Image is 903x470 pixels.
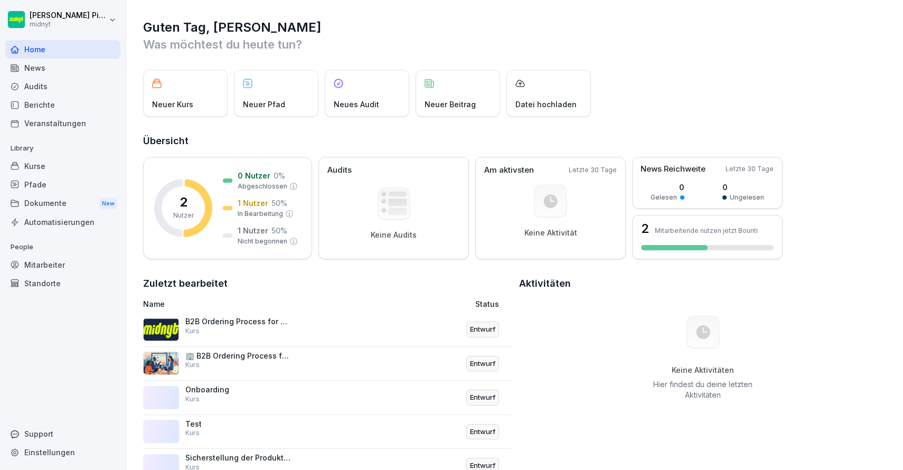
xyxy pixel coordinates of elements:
p: Kurs [185,428,200,438]
a: DokumenteNew [5,194,120,213]
p: Keine Aktivität [524,228,577,238]
p: Ungelesen [730,193,764,202]
p: Mitarbeitende nutzen jetzt Bounti [655,227,758,234]
p: Audits [327,164,352,176]
p: Neuer Kurs [152,99,193,110]
h2: Zuletzt bearbeitet [143,276,512,291]
p: Kurs [185,394,200,404]
p: 🏢 B2B Ordering Process for Franchises [185,351,291,361]
p: [PERSON_NAME] Picciolo [30,11,107,20]
a: TestKursEntwurf [143,415,512,449]
h3: 2 [641,222,650,235]
p: People [5,239,120,256]
div: Dokumente [5,194,120,213]
p: 0 Nutzer [238,170,270,181]
a: Einstellungen [5,443,120,462]
a: Berichte [5,96,120,114]
a: OnboardingKursEntwurf [143,381,512,415]
p: Test [185,419,291,429]
p: Am aktivsten [484,164,534,176]
a: Automatisierungen [5,213,120,231]
h2: Aktivitäten [519,276,571,291]
p: 0 [651,182,684,193]
p: Library [5,140,120,157]
a: Veranstaltungen [5,114,120,133]
p: Was möchtest du heute tun? [143,36,887,53]
p: News Reichweite [641,163,706,175]
p: Keine Audits [371,230,417,240]
p: 50 % [271,198,287,209]
a: 🏢 B2B Ordering Process for FranchisesKursEntwurf [143,347,512,381]
p: Entwurf [470,359,495,369]
p: Kurs [185,326,200,336]
p: 2 [180,196,187,209]
p: Sicherstellung der Produktverfügbarkeit für Franchise-Partner [185,453,291,463]
h1: Guten Tag, [PERSON_NAME] [143,19,887,36]
p: Abgeschlossen [238,182,287,191]
p: Letzte 30 Tage [569,165,617,175]
p: Neuer Pfad [243,99,285,110]
p: Hier findest du deine letzten Aktivitäten [650,379,756,400]
div: New [99,198,117,210]
p: Neuer Beitrag [425,99,476,110]
div: Support [5,425,120,443]
h2: Übersicht [143,134,887,148]
a: News [5,59,120,77]
p: Name [143,298,372,309]
a: Audits [5,77,120,96]
p: 0 [722,182,764,193]
p: Onboarding [185,385,291,394]
a: Mitarbeiter [5,256,120,274]
p: Gelesen [651,193,677,202]
p: B2B Ordering Process for Franchises [185,317,291,326]
a: Home [5,40,120,59]
p: Nutzer [173,211,194,220]
a: Kurse [5,157,120,175]
p: 0 % [274,170,285,181]
p: Entwurf [470,427,495,437]
p: Letzte 30 Tage [726,164,774,174]
p: 50 % [271,225,287,236]
p: Kurs [185,360,200,370]
img: hlgli5wg0ks8grycqzj9bmmq.png [143,318,179,341]
p: Datei hochladen [515,99,577,110]
img: wk9gu1tlnawm6ck7nw482xoe.png [143,352,179,375]
p: Entwurf [470,392,495,403]
p: Neues Audit [334,99,379,110]
a: Standorte [5,274,120,293]
p: midnyt [30,21,107,28]
p: In Bearbeitung [238,209,283,219]
h5: Keine Aktivitäten [650,365,756,375]
p: 1 Nutzer [238,225,268,236]
a: Pfade [5,175,120,194]
p: 1 Nutzer [238,198,268,209]
p: Entwurf [470,324,495,335]
p: Status [475,298,499,309]
p: Nicht begonnen [238,237,287,246]
a: B2B Ordering Process for FranchisesKursEntwurf [143,313,512,347]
